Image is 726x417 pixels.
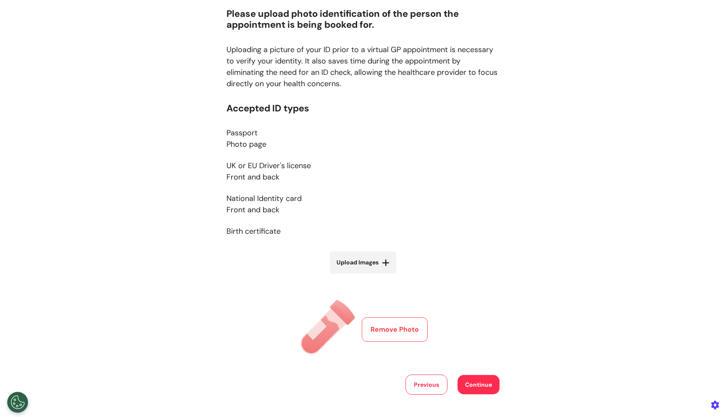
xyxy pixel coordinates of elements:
[226,226,500,237] p: Birth certificate
[362,317,428,342] button: Remove Photo
[226,8,500,31] h2: Please upload photo identification of the person the appointment is being booked for.
[458,375,500,394] button: Continue
[226,160,500,183] p: UK or EU Driver's license Front and back
[226,44,500,90] p: Uploading a picture of your ID prior to a virtual GP appointment is necessary to verify your iden...
[7,392,28,413] button: Open Preferences
[405,375,447,395] button: Previous
[226,103,500,114] h3: Accepted ID types
[337,258,379,267] span: Upload Images
[226,193,500,216] p: National Identity card Front and back
[299,298,357,356] img: Preview 1
[226,127,500,150] p: Passport Photo page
